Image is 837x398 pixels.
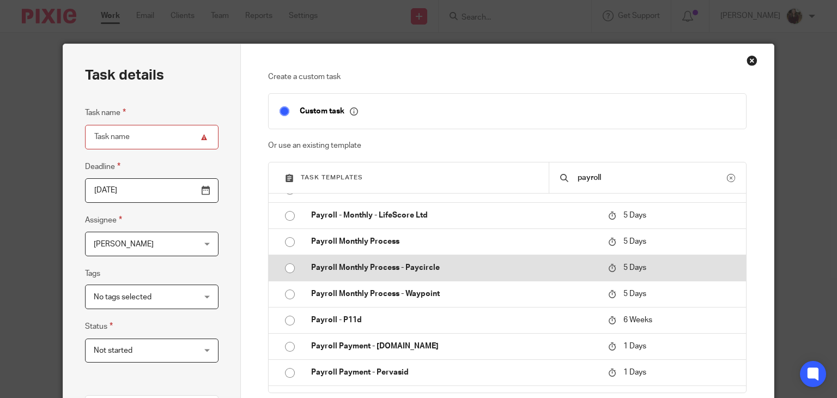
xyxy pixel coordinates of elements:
span: 6 Weeks [623,316,652,324]
p: Payroll - P11d [311,315,597,325]
span: 5 Days [623,212,646,219]
p: Or use an existing template [268,140,747,151]
span: No tags selected [94,293,151,301]
span: Task templates [301,174,363,180]
span: [PERSON_NAME] [94,240,154,248]
span: 5 Days [623,238,646,245]
p: Custom task [300,106,358,116]
span: 1 Days [623,342,646,350]
p: Payroll Payment - [DOMAIN_NAME] [311,341,597,352]
label: Deadline [85,160,120,173]
p: Payroll Payment - Pervasid [311,367,597,378]
span: 1 Days [623,369,646,376]
input: Task name [85,125,219,149]
span: 5 Days [623,264,646,272]
span: 5 Days [623,290,646,298]
span: Not started [94,347,132,354]
label: Status [85,320,113,333]
input: Pick a date [85,178,219,203]
label: Task name [85,106,126,119]
h2: Task details [85,66,164,85]
p: Payroll - Monthly - LifeScore Ltd [311,210,597,221]
div: Close this dialog window [747,55,757,66]
p: Payroll Monthly Process - Waypoint [311,288,597,299]
label: Assignee [85,214,122,226]
input: Search... [577,172,727,184]
p: Payroll Monthly Process [311,236,597,247]
p: Create a custom task [268,71,747,82]
p: Payroll Monthly Process - Paycircle [311,262,597,273]
label: Tags [85,268,100,279]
